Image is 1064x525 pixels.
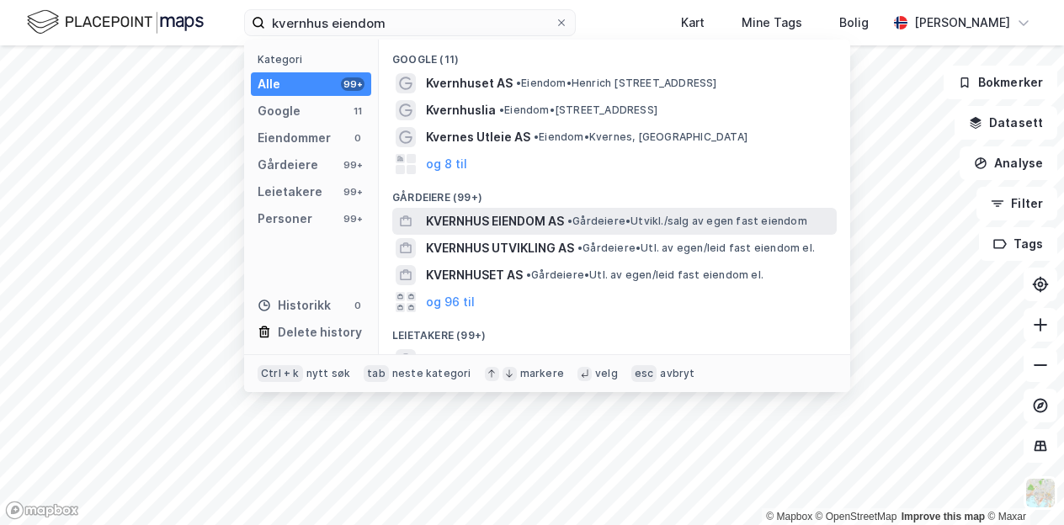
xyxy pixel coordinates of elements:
[27,8,204,37] img: logo.f888ab2527a4732fd821a326f86c7f29.svg
[426,292,475,312] button: og 96 til
[379,40,850,70] div: Google (11)
[960,146,1057,180] button: Analyse
[577,241,815,255] span: Gårdeiere • Utl. av egen/leid fast eiendom el.
[955,106,1057,140] button: Datasett
[341,77,364,91] div: 99+
[426,211,564,231] span: KVERNHUS EIENDOM AS
[426,73,513,93] span: Kvernhuset AS
[595,367,618,380] div: velg
[426,349,564,369] span: KVERNHUS EIENDOM AS
[660,367,694,380] div: avbryt
[516,77,521,89] span: •
[265,10,555,35] input: Søk på adresse, matrikkel, gårdeiere, leietakere eller personer
[258,209,312,229] div: Personer
[258,101,301,121] div: Google
[766,511,812,522] a: Mapbox
[742,13,802,33] div: Mine Tags
[426,100,496,120] span: Kvernhuslia
[980,444,1064,525] div: Kontrollprogram for chat
[567,215,572,227] span: •
[258,53,371,66] div: Kategori
[816,511,897,522] a: OpenStreetMap
[351,104,364,118] div: 11
[976,187,1057,220] button: Filter
[351,299,364,312] div: 0
[426,238,574,258] span: KVERNHUS UTVIKLING AS
[426,265,523,285] span: KVERNHUSET AS
[364,365,389,382] div: tab
[526,268,763,282] span: Gårdeiere • Utl. av egen/leid fast eiendom el.
[351,131,364,145] div: 0
[5,501,79,520] a: Mapbox homepage
[516,77,717,90] span: Eiendom • Henrich [STREET_ADDRESS]
[278,322,362,342] div: Delete history
[980,444,1064,525] iframe: Chat Widget
[631,365,657,382] div: esc
[902,511,985,522] a: Improve this map
[341,185,364,199] div: 99+
[499,103,657,117] span: Eiendom • [STREET_ADDRESS]
[426,127,530,147] span: Kvernes Utleie AS
[567,215,807,228] span: Gårdeiere • Utvikl./salg av egen fast eiendom
[258,182,322,202] div: Leietakere
[520,367,564,380] div: markere
[979,227,1057,261] button: Tags
[341,212,364,225] div: 99+
[839,13,869,33] div: Bolig
[567,353,806,366] span: Leietaker • Utvikl./salg av egen fast eiendom
[534,130,539,143] span: •
[258,128,331,148] div: Eiendommer
[379,178,850,208] div: Gårdeiere (99+)
[258,155,318,175] div: Gårdeiere
[379,316,850,346] div: Leietakere (99+)
[534,130,747,144] span: Eiendom • Kvernes, [GEOGRAPHIC_DATA]
[567,353,572,365] span: •
[258,295,331,316] div: Historikk
[392,367,471,380] div: neste kategori
[341,158,364,172] div: 99+
[258,74,280,94] div: Alle
[499,103,504,116] span: •
[306,367,351,380] div: nytt søk
[526,268,531,281] span: •
[681,13,705,33] div: Kart
[258,365,303,382] div: Ctrl + k
[914,13,1010,33] div: [PERSON_NAME]
[944,66,1057,99] button: Bokmerker
[426,154,467,174] button: og 8 til
[577,241,583,254] span: •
